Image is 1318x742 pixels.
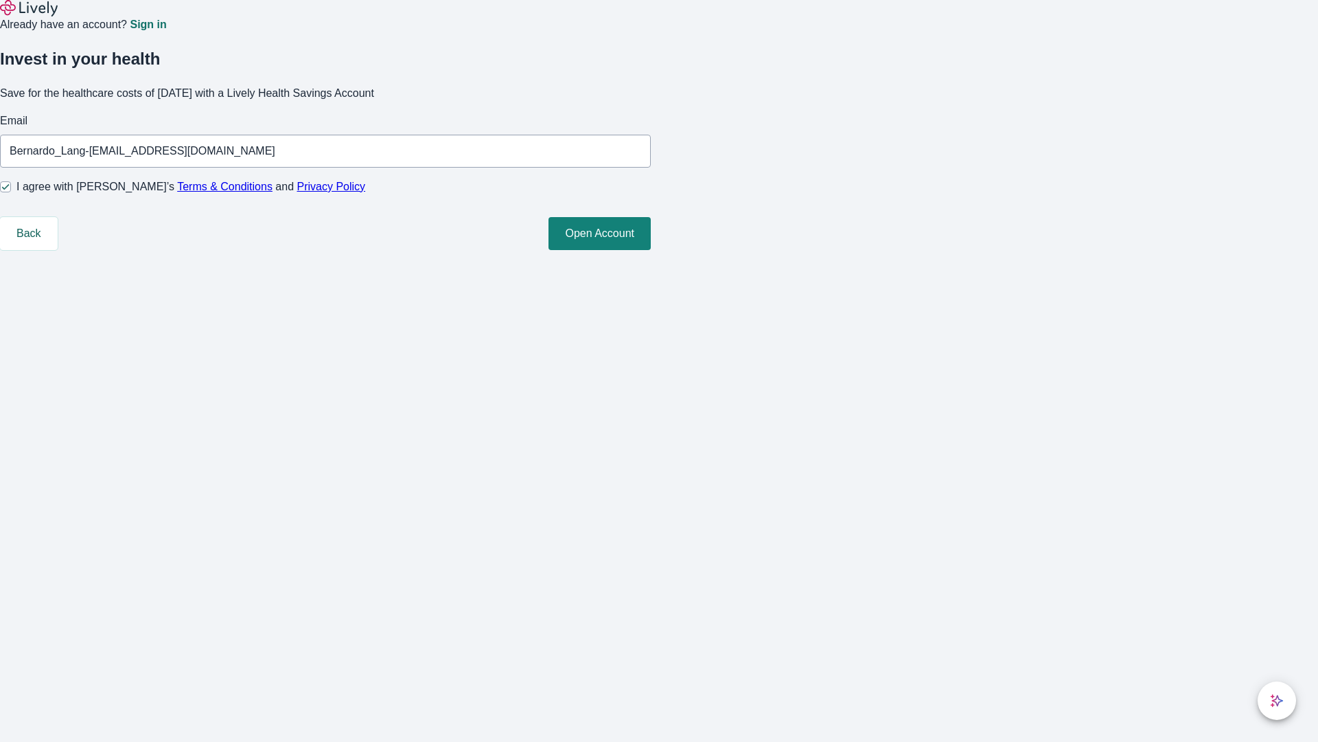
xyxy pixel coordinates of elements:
a: Terms & Conditions [177,181,273,192]
button: Open Account [548,217,651,250]
a: Privacy Policy [297,181,366,192]
a: Sign in [130,19,166,30]
svg: Lively AI Assistant [1270,694,1284,708]
button: chat [1258,682,1296,720]
span: I agree with [PERSON_NAME]’s and [16,179,365,195]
